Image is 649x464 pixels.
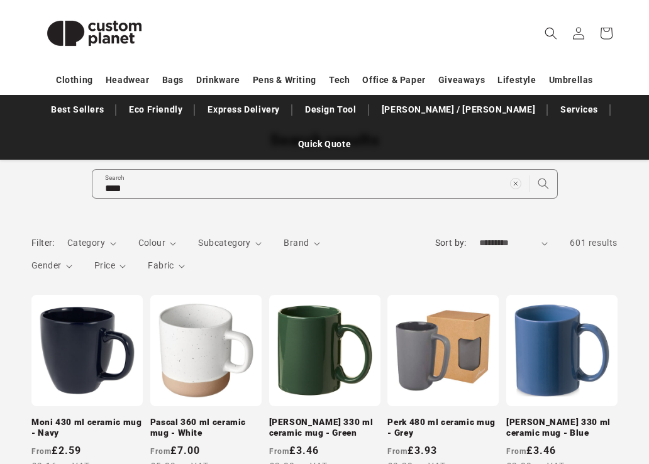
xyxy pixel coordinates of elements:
button: Clear search term [502,170,530,197]
span: Subcategory [198,238,250,248]
a: Pens & Writing [253,69,316,91]
summary: Colour (0 selected) [138,236,177,250]
summary: Fabric (0 selected) [148,259,185,272]
a: Tech [329,69,350,91]
summary: Price [94,259,126,272]
a: Bags [162,69,184,91]
h2: Filter: [31,236,55,250]
a: Design Tool [299,99,363,121]
a: Express Delivery [201,99,286,121]
a: Giveaways [438,69,485,91]
a: Pascal 360 ml ceramic mug - White [150,417,262,439]
label: Sort by: [435,238,467,248]
span: Gender [31,260,61,270]
a: Quick Quote [292,133,358,155]
a: Perk 480 ml ceramic mug - Grey [387,417,499,439]
summary: Gender (0 selected) [31,259,72,272]
a: Clothing [56,69,93,91]
a: Best Sellers [45,99,110,121]
a: [PERSON_NAME] / [PERSON_NAME] [375,99,541,121]
a: Umbrellas [549,69,593,91]
a: Drinkware [196,69,240,91]
summary: Search [537,19,565,47]
span: Colour [138,238,165,248]
summary: Subcategory (0 selected) [198,236,262,250]
iframe: Chat Widget [433,328,649,464]
a: Eco Friendly [123,99,189,121]
span: Category [67,238,105,248]
a: Office & Paper [362,69,425,91]
a: Headwear [106,69,150,91]
summary: Brand (0 selected) [284,236,320,250]
span: Price [94,260,115,270]
a: Moni 430 ml ceramic mug - Navy [31,417,143,439]
span: Brand [284,238,309,248]
img: Custom Planet [31,5,157,62]
a: [PERSON_NAME] 330 ml ceramic mug - Green [269,417,380,439]
span: Fabric [148,260,174,270]
summary: Category (0 selected) [67,236,116,250]
a: Lifestyle [497,69,536,91]
a: Services [554,99,604,121]
button: Search [530,170,557,197]
span: 601 results [570,238,618,248]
